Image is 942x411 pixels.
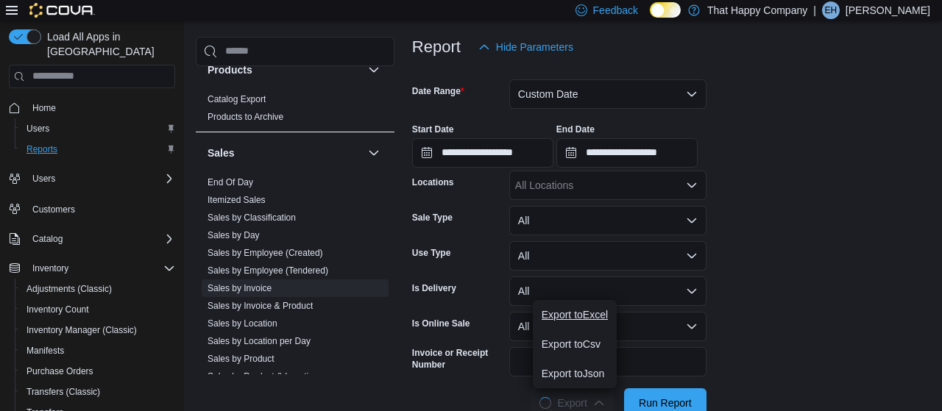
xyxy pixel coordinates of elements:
[26,260,74,277] button: Inventory
[208,62,252,77] h3: Products
[15,361,181,382] button: Purchase Orders
[26,386,100,398] span: Transfers (Classic)
[208,229,260,241] span: Sales by Day
[26,143,57,155] span: Reports
[412,347,503,371] label: Invoice or Receipt Number
[539,396,553,410] span: Loading
[412,247,450,259] label: Use Type
[15,279,181,299] button: Adjustments (Classic)
[32,204,75,215] span: Customers
[21,321,175,339] span: Inventory Manager (Classic)
[208,247,323,259] span: Sales by Employee (Created)
[208,94,266,104] a: Catalog Export
[21,140,63,158] a: Reports
[542,309,608,321] span: Export to Excel
[822,1,840,19] div: Eric Haddad
[26,365,93,377] span: Purchase Orders
[21,280,118,298] a: Adjustments (Classic)
[208,212,296,224] span: Sales by Classification
[533,359,617,388] button: Export toJson
[21,120,55,137] a: Users
[208,146,362,160] button: Sales
[41,29,175,59] span: Load All Apps in [GEOGRAPHIC_DATA]
[365,144,383,162] button: Sales
[509,206,706,235] button: All
[208,371,319,382] span: Sales by Product & Location
[813,1,816,19] p: |
[3,168,181,189] button: Users
[26,283,112,295] span: Adjustments (Classic)
[412,138,553,168] input: Press the down key to open a popover containing a calendar.
[21,140,175,158] span: Reports
[208,336,311,346] a: Sales by Location per Day
[496,40,573,54] span: Hide Parameters
[412,212,453,224] label: Sale Type
[21,342,70,360] a: Manifests
[208,318,277,329] span: Sales by Location
[208,300,313,312] span: Sales by Invoice & Product
[26,99,175,117] span: Home
[412,176,454,188] label: Locations
[365,61,383,79] button: Products
[32,262,68,274] span: Inventory
[29,3,95,18] img: Cova
[3,198,181,219] button: Customers
[542,338,608,350] span: Export to Csv
[593,3,638,18] span: Feedback
[32,173,55,185] span: Users
[208,248,323,258] a: Sales by Employee (Created)
[707,1,807,19] p: That Happy Company
[32,233,63,245] span: Catalog
[412,282,456,294] label: Is Delivery
[412,318,470,329] label: Is Online Sale
[533,329,617,359] button: Export toCsv
[208,146,235,160] h3: Sales
[208,111,283,123] span: Products to Archive
[639,396,692,410] span: Run Report
[542,368,608,379] span: Export to Json
[208,62,362,77] button: Products
[208,212,296,223] a: Sales by Classification
[208,93,266,105] span: Catalog Export
[509,276,706,306] button: All
[15,320,181,340] button: Inventory Manager (Classic)
[208,318,277,329] a: Sales by Location
[26,123,49,135] span: Users
[26,170,175,187] span: Users
[196,90,394,132] div: Products
[208,195,266,205] a: Itemized Sales
[509,241,706,271] button: All
[21,301,175,318] span: Inventory Count
[21,383,106,401] a: Transfers (Classic)
[26,199,175,218] span: Customers
[509,312,706,341] button: All
[208,354,275,364] a: Sales by Product
[15,299,181,320] button: Inventory Count
[556,124,595,135] label: End Date
[208,371,319,382] a: Sales by Product & Location
[3,97,181,118] button: Home
[825,1,837,19] span: EH
[650,2,681,18] input: Dark Mode
[208,301,313,311] a: Sales by Invoice & Product
[208,194,266,206] span: Itemized Sales
[21,362,175,380] span: Purchase Orders
[21,342,175,360] span: Manifests
[208,176,253,188] span: End Of Day
[3,258,181,279] button: Inventory
[26,201,81,218] a: Customers
[26,304,89,315] span: Inventory Count
[21,120,175,137] span: Users
[26,324,137,336] span: Inventory Manager (Classic)
[208,265,328,276] span: Sales by Employee (Tendered)
[208,112,283,122] a: Products to Archive
[26,170,61,187] button: Users
[21,383,175,401] span: Transfers (Classic)
[21,321,143,339] a: Inventory Manager (Classic)
[15,118,181,139] button: Users
[208,353,275,365] span: Sales by Product
[556,138,698,168] input: Press the down key to open a popover containing a calendar.
[846,1,930,19] p: [PERSON_NAME]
